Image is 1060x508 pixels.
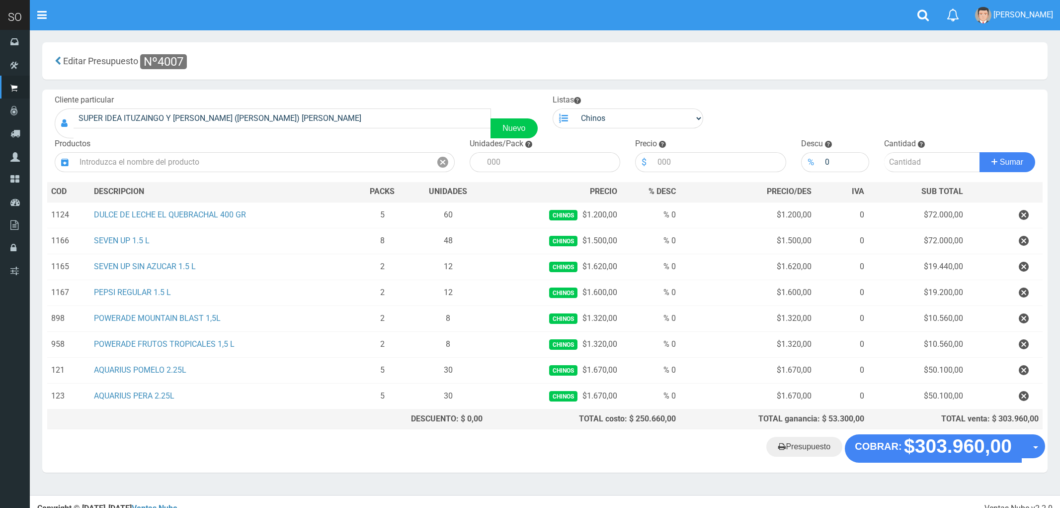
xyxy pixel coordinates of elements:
[94,210,246,219] a: DULCE DE LECHE EL QUEBRACHAL 400 GR
[621,331,680,357] td: % 0
[355,383,409,409] td: 5
[801,138,823,150] label: Descu
[409,331,487,357] td: 8
[549,262,577,272] span: Chinos
[47,254,90,280] td: 1165
[409,357,487,383] td: 30
[355,280,409,305] td: 2
[815,331,868,357] td: 0
[872,413,1039,425] div: TOTAL venta: $ 303.960,00
[355,228,409,254] td: 8
[549,339,577,350] span: Chinos
[815,383,868,409] td: 0
[635,138,657,150] label: Precio
[621,228,680,254] td: % 0
[884,152,980,172] input: Cantidad
[549,210,577,220] span: Chinos
[355,331,409,357] td: 2
[487,357,621,383] td: $1.670,00
[868,305,967,331] td: $10.560,00
[621,357,680,383] td: % 0
[94,236,150,245] a: SEVEN UP 1.5 L
[680,202,815,228] td: $1.200,00
[94,339,235,349] a: POWERADE FRUTOS TROPICALES 1,5 L
[47,357,90,383] td: 121
[108,187,144,196] span: CRIPCION
[47,228,90,254] td: 1166
[855,441,901,452] strong: COBRAR:
[975,7,991,23] img: User Image
[993,10,1053,19] span: [PERSON_NAME]
[47,280,90,305] td: 1167
[94,288,171,297] a: PEPSI REGULAR 1.5 L
[680,357,815,383] td: $1.670,00
[979,152,1035,172] button: Sumar
[409,228,487,254] td: 48
[815,202,868,228] td: 0
[487,228,621,254] td: $1.500,00
[487,202,621,228] td: $1.200,00
[487,383,621,409] td: $1.670,00
[355,182,409,202] th: PACKS
[487,254,621,280] td: $1.620,00
[355,357,409,383] td: 5
[820,152,869,172] input: 000
[553,95,581,106] label: Listas
[75,152,431,172] input: Introduzca el nombre del producto
[621,254,680,280] td: % 0
[490,413,675,425] div: TOTAL costo: $ 250.660,00
[921,186,963,198] span: SUB TOTAL
[482,152,621,172] input: 000
[63,56,138,66] span: Editar Presupuesto
[55,138,90,150] label: Productos
[47,182,90,202] th: COD
[845,434,1022,462] button: COBRAR: $303.960,00
[74,108,491,128] input: Consumidor Final
[621,305,680,331] td: % 0
[355,305,409,331] td: 2
[409,280,487,305] td: 12
[815,280,868,305] td: 0
[590,186,617,198] span: PRECIO
[409,305,487,331] td: 8
[355,202,409,228] td: 5
[94,262,196,271] a: SEVEN UP SIN AZUCAR 1.5 L
[140,54,187,69] span: Nº4007
[47,331,90,357] td: 958
[487,280,621,305] td: $1.600,00
[549,288,577,298] span: Chinos
[904,436,1012,457] strong: $303.960,00
[94,313,221,323] a: POWERADE MOUNTAIN BLAST 1,5L
[487,331,621,357] td: $1.320,00
[47,202,90,228] td: 1124
[801,152,820,172] div: %
[487,305,621,331] td: $1.320,00
[684,413,864,425] div: TOTAL ganancia: $ 53.300,00
[680,280,815,305] td: $1.600,00
[549,391,577,402] span: Chinos
[409,254,487,280] td: 12
[549,236,577,246] span: Chinos
[815,305,868,331] td: 0
[470,138,523,150] label: Unidades/Pack
[1000,158,1023,166] span: Sumar
[621,280,680,305] td: % 0
[490,118,537,138] a: Nuevo
[868,280,967,305] td: $19.200,00
[680,228,815,254] td: $1.500,00
[852,187,864,196] span: IVA
[649,187,676,196] span: % DESC
[90,182,355,202] th: DES
[549,313,577,324] span: Chinos
[94,391,174,401] a: AQUARIUS PERA 2.25L
[868,383,967,409] td: $50.100,00
[884,138,916,150] label: Cantidad
[680,305,815,331] td: $1.320,00
[47,305,90,331] td: 898
[621,383,680,409] td: % 0
[355,254,409,280] td: 2
[409,383,487,409] td: 30
[680,383,815,409] td: $1.670,00
[868,202,967,228] td: $72.000,00
[621,202,680,228] td: % 0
